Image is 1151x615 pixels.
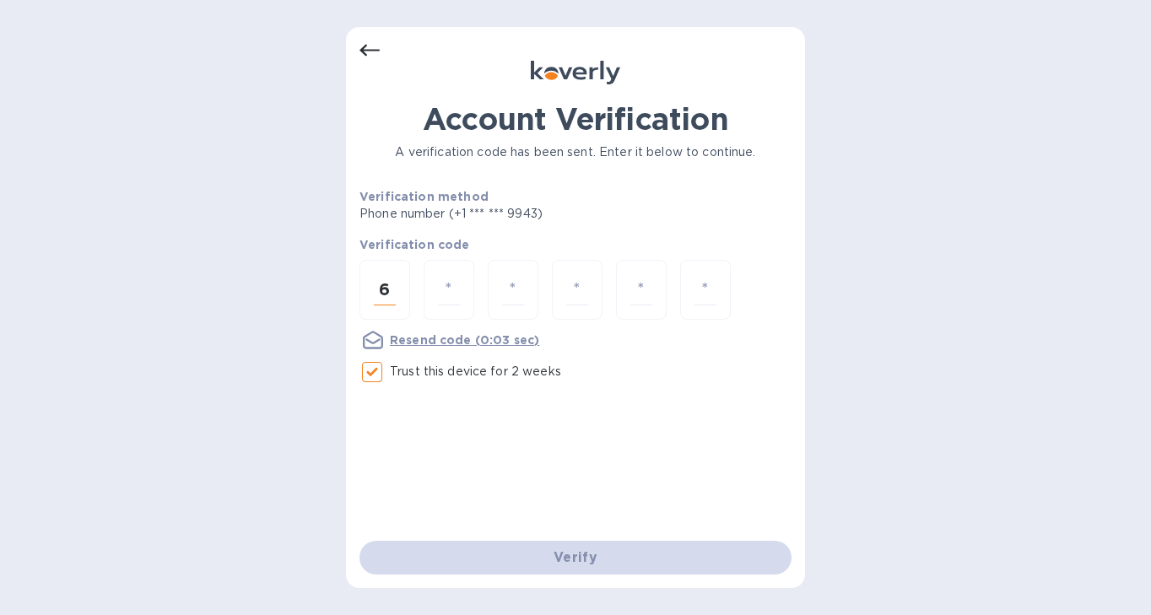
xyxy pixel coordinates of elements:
[359,143,792,161] p: A verification code has been sent. Enter it below to continue.
[390,363,561,380] p: Trust this device for 2 weeks
[359,205,672,223] p: Phone number (+1 *** *** 9943)
[359,101,792,137] h1: Account Verification
[359,190,489,203] b: Verification method
[390,333,539,347] u: Resend code (0:03 sec)
[359,236,792,253] p: Verification code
